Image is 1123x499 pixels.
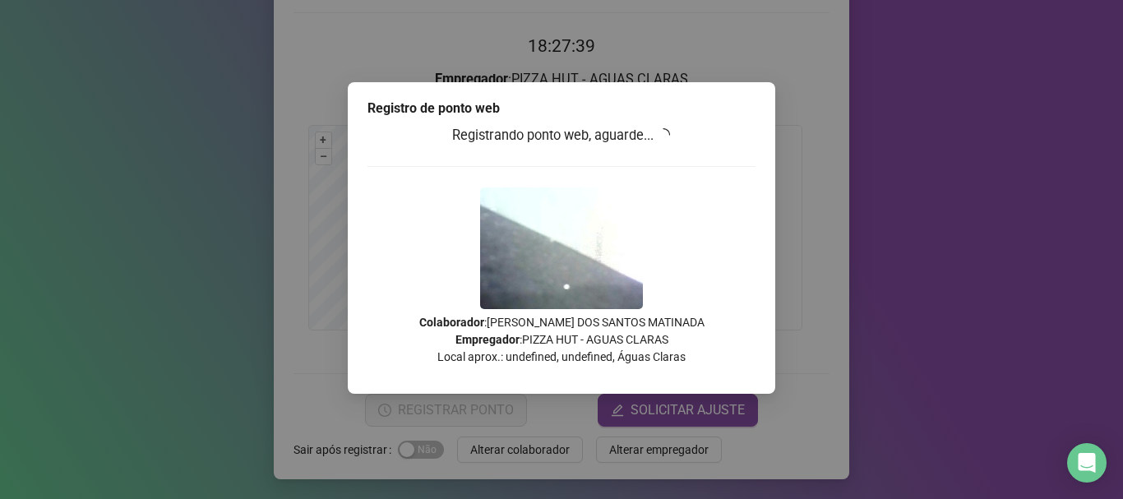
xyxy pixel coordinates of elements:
img: 2Q== [480,187,643,309]
div: Registro de ponto web [367,99,756,118]
p: : [PERSON_NAME] DOS SANTOS MATINADA : PIZZA HUT - AGUAS CLARAS Local aprox.: undefined, undefined... [367,314,756,366]
span: loading [657,127,672,142]
strong: Empregador [455,333,520,346]
div: Open Intercom Messenger [1067,443,1107,483]
strong: Colaborador [419,316,484,329]
h3: Registrando ponto web, aguarde... [367,125,756,146]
